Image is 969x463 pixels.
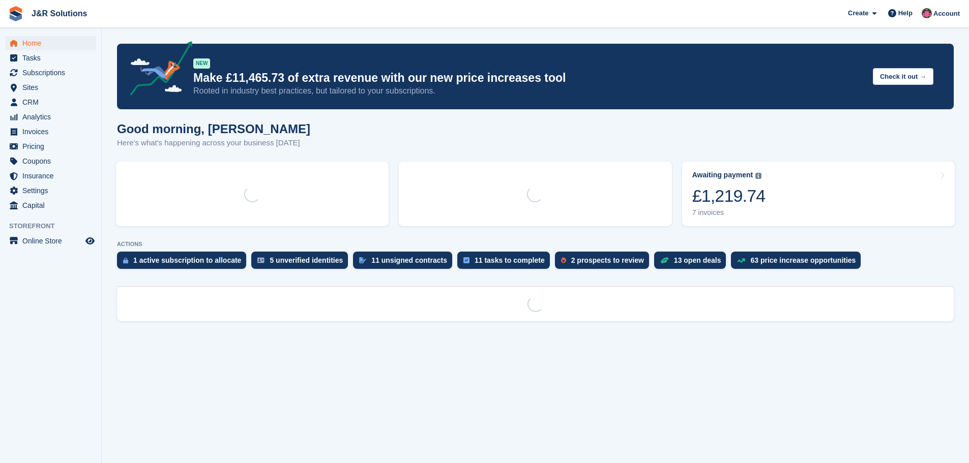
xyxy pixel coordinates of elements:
[5,234,96,248] a: menu
[22,51,83,65] span: Tasks
[371,256,447,264] div: 11 unsigned contracts
[848,8,868,18] span: Create
[674,256,721,264] div: 13 open deals
[133,256,241,264] div: 1 active subscription to allocate
[270,256,343,264] div: 5 unverified identities
[257,257,265,263] img: verify_identity-adf6edd0f0f0b5bbfe63781bf79b02c33cf7c696d77639b501bdc392416b5a36.svg
[193,71,865,85] p: Make £11,465.73 of extra revenue with our new price increases tool
[22,154,83,168] span: Coupons
[737,258,745,263] img: price_increase_opportunities-93ffe204e8149a01c8c9dc8f82e8f89637d9d84a8eef4429ea346261dce0b2c0.svg
[755,173,761,179] img: icon-info-grey-7440780725fd019a000dd9b08b2336e03edf1995a4989e88bcd33f0948082b44.svg
[193,58,210,69] div: NEW
[122,41,193,99] img: price-adjustments-announcement-icon-8257ccfd72463d97f412b2fc003d46551f7dbcb40ab6d574587a9cd5c0d94...
[117,137,310,149] p: Here's what's happening across your business [DATE]
[22,139,83,153] span: Pricing
[731,252,866,274] a: 63 price increase opportunities
[654,252,731,274] a: 13 open deals
[22,66,83,80] span: Subscriptions
[84,235,96,247] a: Preview store
[22,80,83,95] span: Sites
[117,122,310,136] h1: Good morning, [PERSON_NAME]
[123,257,128,264] img: active_subscription_to_allocate_icon-d502201f5373d7db506a760aba3b589e785aa758c864c3986d89f69b8ff3...
[5,66,96,80] a: menu
[22,95,83,109] span: CRM
[5,125,96,139] a: menu
[22,125,83,139] span: Invoices
[9,221,101,231] span: Storefront
[22,169,83,183] span: Insurance
[457,252,555,274] a: 11 tasks to complete
[898,8,913,18] span: Help
[5,51,96,65] a: menu
[117,252,251,274] a: 1 active subscription to allocate
[692,208,766,217] div: 7 invoices
[660,257,669,264] img: deal-1b604bf984904fb50ccaf53a9ad4b4a5d6e5aea283cecdc64d6e3604feb123c2.svg
[475,256,545,264] div: 11 tasks to complete
[5,183,96,198] a: menu
[353,252,457,274] a: 11 unsigned contracts
[750,256,856,264] div: 63 price increase opportunities
[5,110,96,124] a: menu
[5,169,96,183] a: menu
[359,257,366,263] img: contract_signature_icon-13c848040528278c33f63329250d36e43548de30e8caae1d1a13099fd9432cc5.svg
[571,256,644,264] div: 2 prospects to review
[692,186,766,206] div: £1,219.74
[873,68,933,85] button: Check it out →
[5,198,96,212] a: menu
[692,171,753,179] div: Awaiting payment
[463,257,469,263] img: task-75834270c22a3079a89374b754ae025e5fb1db73e45f91037f5363f120a921f8.svg
[5,36,96,50] a: menu
[117,241,954,248] p: ACTIONS
[5,95,96,109] a: menu
[561,257,566,263] img: prospect-51fa495bee0391a8d652442698ab0144808aea92771e9ea1ae160a38d050c398.svg
[27,5,91,22] a: J&R Solutions
[682,162,955,226] a: Awaiting payment £1,219.74 7 invoices
[8,6,23,21] img: stora-icon-8386f47178a22dfd0bd8f6a31ec36ba5ce8667c1dd55bd0f319d3a0aa187defe.svg
[5,154,96,168] a: menu
[22,36,83,50] span: Home
[193,85,865,97] p: Rooted in industry best practices, but tailored to your subscriptions.
[922,8,932,18] img: Julie Morgan
[5,139,96,153] a: menu
[555,252,654,274] a: 2 prospects to review
[22,183,83,198] span: Settings
[22,234,83,248] span: Online Store
[5,80,96,95] a: menu
[251,252,353,274] a: 5 unverified identities
[933,9,960,19] span: Account
[22,110,83,124] span: Analytics
[22,198,83,212] span: Capital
